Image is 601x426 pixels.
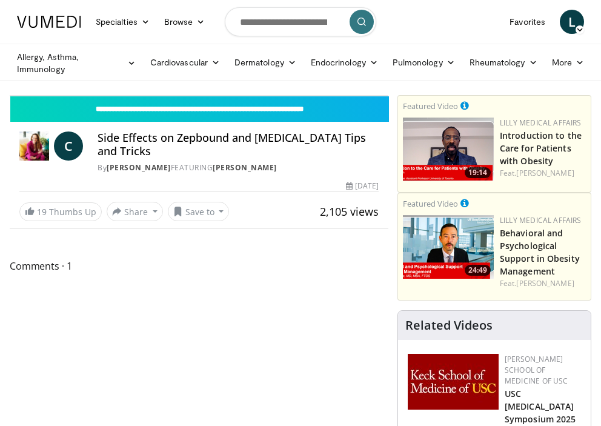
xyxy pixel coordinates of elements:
[403,118,494,181] a: 19:14
[213,162,277,173] a: [PERSON_NAME]
[88,10,157,34] a: Specialties
[225,7,376,36] input: Search topics, interventions
[403,198,458,209] small: Featured Video
[500,227,580,277] a: Behavioral and Psychological Support in Obesity Management
[107,162,171,173] a: [PERSON_NAME]
[505,388,576,425] a: USC [MEDICAL_DATA] Symposium 2025
[516,168,574,178] a: [PERSON_NAME]
[346,181,379,191] div: [DATE]
[545,50,591,75] a: More
[54,131,83,161] a: C
[157,10,213,34] a: Browse
[500,118,582,128] a: Lilly Medical Affairs
[98,131,379,158] h4: Side Effects on Zepbound and [MEDICAL_DATA] Tips and Tricks
[500,168,586,179] div: Feat.
[403,101,458,111] small: Featured Video
[107,202,163,221] button: Share
[98,162,379,173] div: By FEATURING
[516,278,574,288] a: [PERSON_NAME]
[500,215,582,225] a: Lilly Medical Affairs
[500,278,586,289] div: Feat.
[10,51,143,75] a: Allergy, Asthma, Immunology
[17,16,81,28] img: VuMedi Logo
[304,50,385,75] a: Endocrinology
[320,204,379,219] span: 2,105 views
[403,118,494,181] img: acc2e291-ced4-4dd5-b17b-d06994da28f3.png.150x105_q85_crop-smart_upscale.png
[227,50,304,75] a: Dermatology
[500,130,582,167] a: Introduction to the Care for Patients with Obesity
[408,354,499,410] img: 7b941f1f-d101-407a-8bfa-07bd47db01ba.png.150x105_q85_autocrop_double_scale_upscale_version-0.2.jpg
[465,167,491,178] span: 19:14
[385,50,462,75] a: Pulmonology
[10,258,388,274] span: Comments 1
[405,318,493,333] h4: Related Videos
[403,215,494,279] a: 24:49
[502,10,553,34] a: Favorites
[560,10,584,34] a: L
[462,50,545,75] a: Rheumatology
[403,215,494,279] img: ba3304f6-7838-4e41-9c0f-2e31ebde6754.png.150x105_q85_crop-smart_upscale.png
[37,206,47,218] span: 19
[19,131,49,161] img: Dr. Carolynn Francavilla
[19,202,102,221] a: 19 Thumbs Up
[465,265,491,276] span: 24:49
[505,354,568,386] a: [PERSON_NAME] School of Medicine of USC
[168,202,230,221] button: Save to
[143,50,227,75] a: Cardiovascular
